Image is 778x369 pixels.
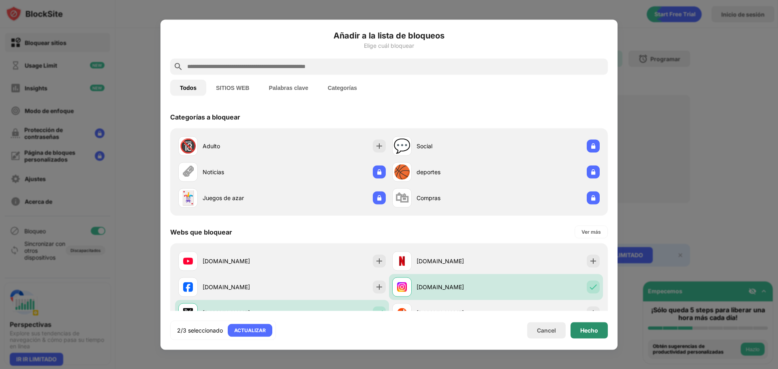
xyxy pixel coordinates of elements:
div: Hecho [580,327,598,333]
div: [DOMAIN_NAME] [203,309,282,317]
button: Todos [170,79,206,96]
img: favicons [397,308,407,318]
h6: Añadir a la lista de bloqueos [170,29,608,41]
div: Elige cuál bloquear [170,42,608,49]
img: favicons [183,282,193,292]
div: Noticias [203,168,282,176]
div: 💬 [393,138,410,154]
img: favicons [183,256,193,266]
div: 🏀 [393,164,410,180]
button: Categorías [318,79,367,96]
button: SITIOS WEB [206,79,259,96]
div: Juegos de azar [203,194,282,202]
div: [DOMAIN_NAME] [417,283,496,291]
div: 🃏 [180,190,197,206]
div: Cancel [537,327,556,334]
div: [DOMAIN_NAME] [417,309,496,317]
img: favicons [397,282,407,292]
img: favicons [397,256,407,266]
div: [DOMAIN_NAME] [203,257,282,265]
div: [DOMAIN_NAME] [417,257,496,265]
div: Webs que bloquear [170,228,232,236]
div: [DOMAIN_NAME] [203,283,282,291]
div: 🔞 [180,138,197,154]
img: favicons [183,308,193,318]
div: Compras [417,194,496,202]
div: deportes [417,168,496,176]
div: 🗞 [181,164,195,180]
div: 2/3 seleccionado [177,326,223,334]
div: Adulto [203,142,282,150]
img: search.svg [173,62,183,71]
div: Social [417,142,496,150]
div: ACTUALIZAR [234,326,266,334]
button: Palabras clave [259,79,318,96]
div: 🛍 [395,190,409,206]
div: Categorías a bloquear [170,113,240,121]
div: Ver más [581,228,601,236]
